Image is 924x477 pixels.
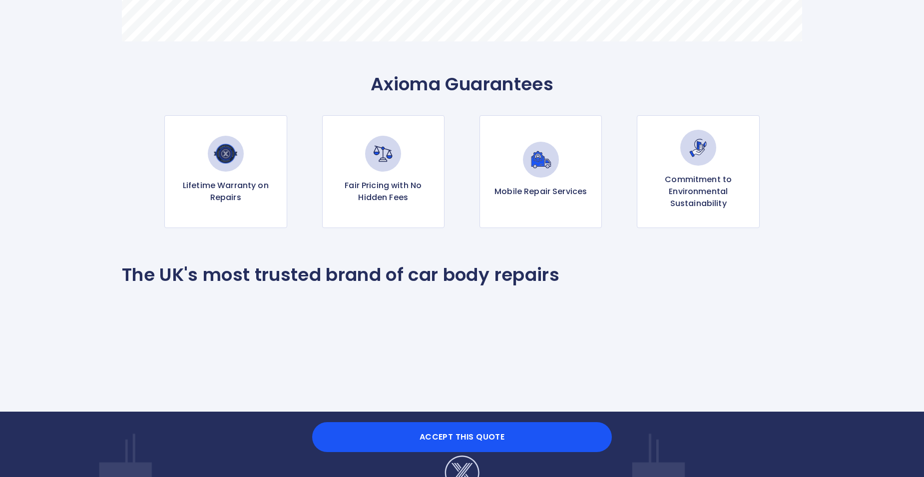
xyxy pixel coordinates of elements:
[680,130,716,166] img: Commitment to Environmental Sustainability
[494,186,587,198] p: Mobile Repair Services
[331,180,436,204] p: Fair Pricing with No Hidden Fees
[208,136,244,172] img: Lifetime Warranty on Repairs
[312,422,612,452] button: Accept this Quote
[173,180,278,204] p: Lifetime Warranty on Repairs
[122,302,802,372] iframe: Customer reviews powered by Trustpilot
[122,264,559,286] p: The UK's most trusted brand of car body repairs
[122,73,802,95] p: Axioma Guarantees
[523,142,559,178] img: Mobile Repair Services
[645,174,751,210] p: Commitment to Environmental Sustainability
[365,136,401,172] img: Fair Pricing with No Hidden Fees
